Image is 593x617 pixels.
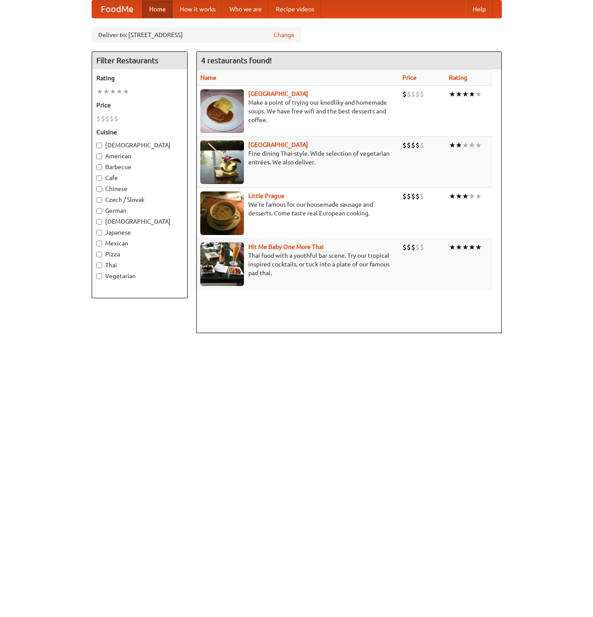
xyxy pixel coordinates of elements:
[92,52,187,69] h4: Filter Restaurants
[462,242,469,252] li: ★
[200,98,396,124] p: Make a point of trying our knedlíky and homemade soups. We have free wifi and the best desserts a...
[96,219,102,225] input: [DEMOGRAPHIC_DATA]
[420,140,424,150] li: $
[96,175,102,181] input: Cafe
[456,140,462,150] li: ★
[449,89,456,99] li: ★
[96,228,183,237] label: Japanese
[402,74,417,81] a: Price
[475,191,482,201] li: ★
[475,242,482,252] li: ★
[96,114,101,123] li: $
[269,0,321,18] a: Recipe videos
[469,242,475,252] li: ★
[402,140,407,150] li: $
[96,186,102,192] input: Chinese
[103,87,110,96] li: ★
[415,242,420,252] li: $
[415,191,420,201] li: $
[449,191,456,201] li: ★
[411,242,415,252] li: $
[96,230,102,235] input: Japanese
[462,89,469,99] li: ★
[96,239,183,248] label: Mexican
[274,31,295,39] a: Change
[466,0,493,18] a: Help
[92,0,142,18] a: FoodMe
[123,87,129,96] li: ★
[462,191,469,201] li: ★
[96,217,183,226] label: [DEMOGRAPHIC_DATA]
[402,191,407,201] li: $
[96,250,183,259] label: Pizza
[96,241,102,246] input: Mexican
[200,251,396,277] p: Thai food with a youthful bar scene. Try our tropical inspired cocktails, or tuck into a plate of...
[116,87,123,96] li: ★
[96,272,183,280] label: Vegetarian
[101,114,105,123] li: $
[96,143,102,148] input: [DEMOGRAPHIC_DATA]
[96,152,183,160] label: American
[92,27,301,43] div: Deliver to: [STREET_ADDRESS]
[96,195,183,204] label: Czech / Slovak
[96,163,183,171] label: Barbecue
[449,74,467,81] a: Rating
[114,114,118,123] li: $
[248,90,308,97] a: [GEOGRAPHIC_DATA]
[96,184,183,193] label: Chinese
[200,242,244,286] img: babythai.jpg
[407,191,411,201] li: $
[201,56,272,65] ng-pluralize: 4 restaurants found!
[411,140,415,150] li: $
[96,141,183,150] label: [DEMOGRAPHIC_DATA]
[200,74,216,81] a: Name
[96,153,102,159] input: American
[223,0,269,18] a: Who we are
[96,252,102,257] input: Pizza
[415,89,420,99] li: $
[248,192,285,199] a: Little Prague
[96,206,183,215] label: German
[96,87,103,96] li: ★
[200,149,396,167] p: Fine dining Thai-style. Wide selection of vegetarian entrées. We also deliver.
[96,74,183,82] h5: Rating
[475,89,482,99] li: ★
[96,208,102,214] input: German
[402,89,407,99] li: $
[456,191,462,201] li: ★
[456,242,462,252] li: ★
[402,242,407,252] li: $
[420,242,424,252] li: $
[462,140,469,150] li: ★
[415,140,420,150] li: $
[469,140,475,150] li: ★
[411,89,415,99] li: $
[96,128,183,136] h5: Cuisine
[475,140,482,150] li: ★
[96,273,102,279] input: Vegetarian
[110,114,114,123] li: $
[248,141,308,148] a: [GEOGRAPHIC_DATA]
[407,89,411,99] li: $
[96,262,102,268] input: Thai
[110,87,116,96] li: ★
[407,242,411,252] li: $
[420,89,424,99] li: $
[200,191,244,235] img: littleprague.jpg
[407,140,411,150] li: $
[449,242,456,252] li: ★
[142,0,173,18] a: Home
[200,200,396,218] p: We're famous for our housemade sausage and desserts. Come taste real European cooking.
[96,261,183,269] label: Thai
[469,191,475,201] li: ★
[173,0,223,18] a: How it works
[456,89,462,99] li: ★
[248,243,324,250] a: Hit Me Baby One More Thai
[200,89,244,133] img: czechpoint.jpg
[96,174,183,182] label: Cafe
[96,197,102,203] input: Czech / Slovak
